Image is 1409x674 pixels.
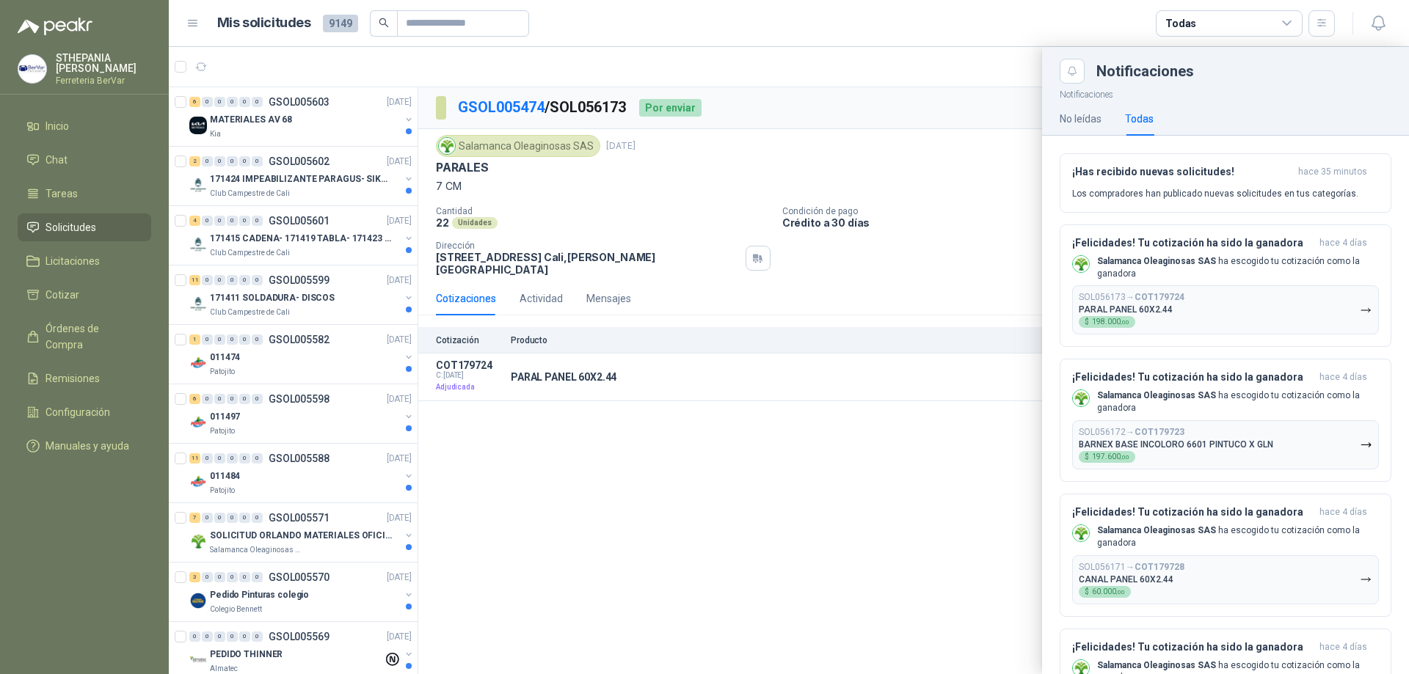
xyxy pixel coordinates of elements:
[18,18,92,35] img: Logo peakr
[45,152,68,168] span: Chat
[1072,555,1379,604] button: SOL056171→COT179728CANAL PANEL 60X2.44$60.000,00
[1072,166,1292,178] h3: ¡Has recibido nuevas solicitudes!
[1060,224,1391,348] button: ¡Felicidades! Tu cotización ha sido la ganadorahace 4 días Company LogoSalamanca Oleaginosas SAS ...
[56,53,151,73] p: STHEPANIA [PERSON_NAME]
[1079,586,1131,598] div: $
[1079,304,1173,315] p: PARAL PANEL 60X2.44
[1135,427,1184,437] b: COT179723
[1319,641,1367,653] span: hace 4 días
[45,438,129,454] span: Manuales y ayuda
[1135,562,1184,572] b: COT179728
[1096,64,1391,78] div: Notificaciones
[1319,237,1367,249] span: hace 4 días
[1073,256,1089,272] img: Company Logo
[45,118,69,134] span: Inicio
[45,186,78,202] span: Tareas
[1092,588,1125,596] span: 60.000
[45,287,79,303] span: Cotizar
[1165,15,1196,32] div: Todas
[1072,371,1314,384] h3: ¡Felicidades! Tu cotización ha sido la ganadora
[1073,390,1089,406] img: Company Logo
[1319,506,1367,519] span: hace 4 días
[1092,453,1129,461] span: 197.600
[45,370,100,387] span: Remisiones
[18,55,46,83] img: Company Logo
[18,112,151,140] a: Inicio
[1072,506,1314,519] h3: ¡Felicidades! Tu cotización ha sido la ganadora
[1125,111,1154,127] div: Todas
[18,180,151,208] a: Tareas
[18,398,151,426] a: Configuración
[1116,589,1125,596] span: ,00
[1097,256,1216,266] b: Salamanca Oleaginosas SAS
[56,76,151,85] p: Ferreteria BerVar
[45,404,110,420] span: Configuración
[1072,285,1379,334] button: SOL056173→COT179724PARAL PANEL 60X2.44$198.000,00
[1079,427,1184,438] p: SOL056172 →
[18,281,151,309] a: Cotizar
[1135,292,1184,302] b: COT179724
[18,213,151,241] a: Solicitudes
[1097,255,1379,280] p: ha escogido tu cotización como la ganadora
[1097,389,1379,414] p: ha escogido tu cotización como la ganadora
[18,247,151,275] a: Licitaciones
[18,315,151,359] a: Órdenes de Compra
[323,15,358,32] span: 9149
[18,432,151,460] a: Manuales y ayuda
[1298,166,1367,178] span: hace 35 minutos
[1079,292,1184,303] p: SOL056173 →
[1073,525,1089,541] img: Company Logo
[1072,237,1314,249] h3: ¡Felicidades! Tu cotización ha sido la ganadora
[1072,641,1314,653] h3: ¡Felicidades! Tu cotización ha sido la ganadora
[1060,494,1391,617] button: ¡Felicidades! Tu cotización ha sido la ganadorahace 4 días Company LogoSalamanca Oleaginosas SAS ...
[1097,525,1216,535] b: Salamanca Oleaginosas SAS
[1319,371,1367,384] span: hace 4 días
[1060,111,1102,127] div: No leídas
[1121,319,1129,326] span: ,00
[1079,439,1273,450] p: BARNEX BASE INCOLORO 6601 PINTUCO X GLN
[1072,420,1379,469] button: SOL056172→COT179723BARNEX BASE INCOLORO 6601 PINTUCO X GLN$197.600,00
[1121,454,1129,461] span: ,00
[1072,187,1358,200] p: Los compradores han publicado nuevas solicitudes en tus categorías.
[1097,524,1379,549] p: ha escogido tu cotización como la ganadora
[379,18,389,28] span: search
[1042,84,1409,102] p: Notificaciones
[1060,359,1391,482] button: ¡Felicidades! Tu cotización ha sido la ganadorahace 4 días Company LogoSalamanca Oleaginosas SAS ...
[18,146,151,174] a: Chat
[217,12,311,34] h1: Mis solicitudes
[1097,390,1216,400] b: Salamanca Oleaginosas SAS
[18,365,151,392] a: Remisiones
[45,320,137,353] span: Órdenes de Compra
[45,219,96,235] span: Solicitudes
[1079,451,1135,463] div: $
[45,253,100,269] span: Licitaciones
[1079,562,1184,573] p: SOL056171 →
[1092,318,1129,326] span: 198.000
[1097,660,1216,670] b: Salamanca Oleaginosas SAS
[1079,574,1173,585] p: CANAL PANEL 60X2.44
[1060,59,1085,84] button: Close
[1079,316,1135,328] div: $
[1060,153,1391,213] button: ¡Has recibido nuevas solicitudes!hace 35 minutos Los compradores han publicado nuevas solicitudes...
